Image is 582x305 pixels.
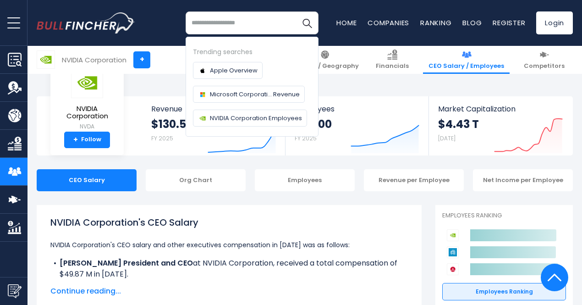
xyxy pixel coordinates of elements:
[438,105,563,113] span: Market Capitalization
[151,117,202,131] strong: $130.50 B
[295,134,317,142] small: FY 2025
[142,96,286,155] a: Revenue $130.50 B FY 2025
[336,18,357,28] a: Home
[438,134,456,142] small: [DATE]
[37,51,55,68] img: NVDA logo
[37,12,135,33] a: Go to homepage
[286,96,428,155] a: Employees 36,000 FY 2025
[50,239,408,250] p: NVIDIA Corporation's CEO salary and other executives compensation in [DATE] was as follows:
[193,110,307,127] a: NVIDIA Corporation Employees
[376,62,409,70] span: Financials
[370,46,414,74] a: Financials
[420,18,451,28] a: Ranking
[57,67,117,132] a: NVIDIA Corporation NVDA
[296,11,318,34] button: Search
[295,105,419,113] span: Employees
[133,51,150,68] a: +
[518,46,570,74] a: Competitors
[151,105,276,113] span: Revenue
[447,229,459,241] img: NVIDIA Corporation competitors logo
[442,283,566,300] a: Employees Ranking
[193,62,263,79] a: Apple Overview
[368,18,409,28] a: Companies
[428,62,504,70] span: CEO Salary / Employees
[286,46,364,74] a: Product / Geography
[37,169,137,191] div: CEO Salary
[151,134,173,142] small: FY 2025
[536,11,573,34] a: Login
[423,46,510,74] a: CEO Salary / Employees
[447,263,459,275] img: Broadcom competitors logo
[37,12,135,33] img: bullfincher logo
[255,169,355,191] div: Employees
[210,66,258,75] span: Apple Overview
[198,114,207,123] img: Company logo
[524,62,565,70] span: Competitors
[64,132,110,148] a: +Follow
[193,86,305,103] a: Microsoft Corporati... Revenue
[198,66,207,75] img: Company logo
[50,258,408,280] li: at NVIDIA Corporation, received a total compensation of $49.87 M in [DATE].
[473,169,573,191] div: Net Income per Employee
[58,122,116,131] small: NVDA
[73,136,78,144] strong: +
[210,113,302,123] span: NVIDIA Corporation Employees
[58,105,116,120] span: NVIDIA Corporation
[364,169,464,191] div: Revenue per Employee
[71,67,103,98] img: NVDA logo
[193,47,311,57] div: Trending searches
[62,55,126,65] div: NVIDIA Corporation
[198,90,207,99] img: Company logo
[60,258,193,268] b: [PERSON_NAME] President and CEO
[447,246,459,258] img: Applied Materials competitors logo
[146,169,246,191] div: Org Chart
[50,216,408,229] h1: NVIDIA Corporation's CEO Salary
[210,89,300,99] span: Microsoft Corporati... Revenue
[493,18,525,28] a: Register
[50,286,408,297] span: Continue reading...
[442,212,566,220] p: Employees Ranking
[462,18,482,28] a: Blog
[291,62,359,70] span: Product / Geography
[429,96,572,155] a: Market Capitalization $4.43 T [DATE]
[438,117,479,131] strong: $4.43 T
